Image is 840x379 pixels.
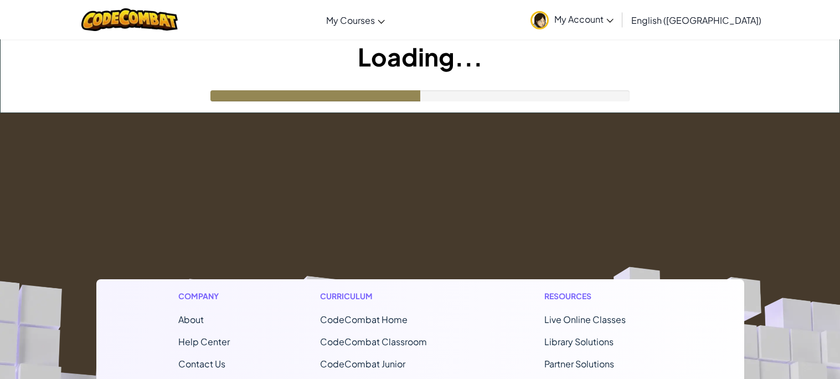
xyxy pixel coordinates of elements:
h1: Company [178,290,230,302]
img: avatar [530,11,549,29]
h1: Curriculum [320,290,454,302]
a: My Account [525,2,619,37]
a: My Courses [321,5,390,35]
a: Help Center [178,336,230,347]
span: Contact Us [178,358,225,370]
a: CodeCombat Classroom [320,336,427,347]
span: My Account [554,13,614,25]
a: CodeCombat Junior [320,358,405,370]
h1: Loading... [1,39,839,74]
img: CodeCombat logo [81,8,178,31]
span: CodeCombat Home [320,314,408,325]
span: My Courses [326,14,375,26]
span: English ([GEOGRAPHIC_DATA]) [631,14,761,26]
h1: Resources [544,290,662,302]
a: Live Online Classes [544,314,626,325]
a: About [178,314,204,325]
a: English ([GEOGRAPHIC_DATA]) [626,5,767,35]
a: Partner Solutions [544,358,614,370]
a: Library Solutions [544,336,614,347]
